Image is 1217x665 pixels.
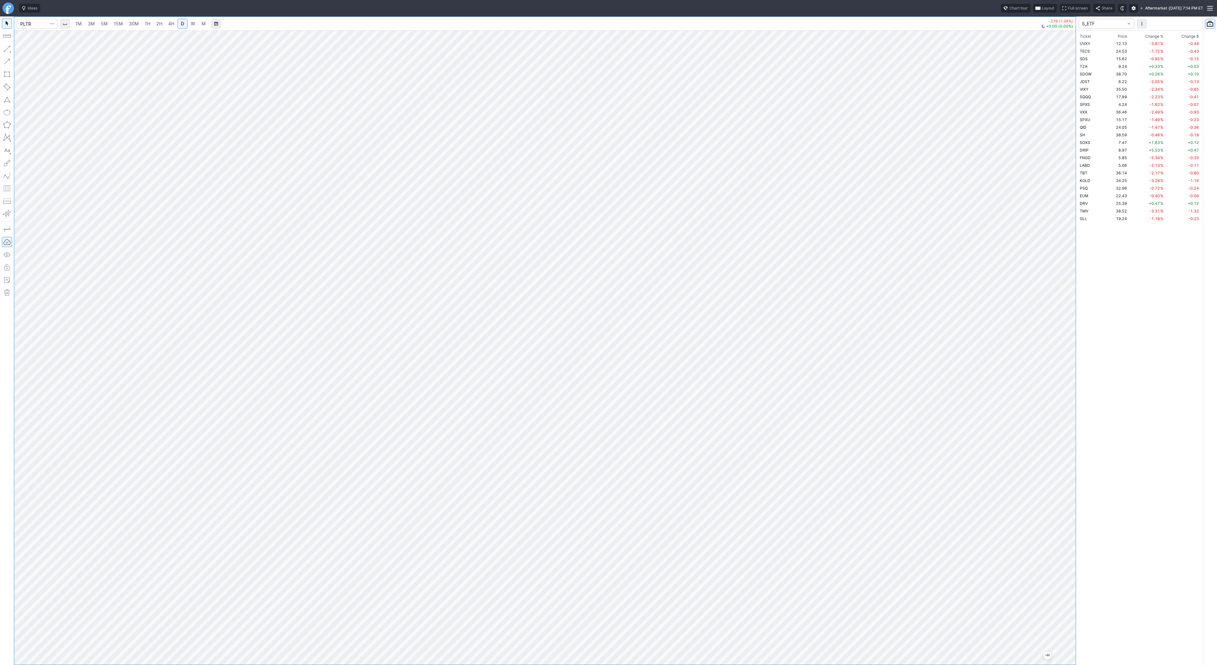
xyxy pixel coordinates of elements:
span: SDOW [1080,72,1092,76]
span: % [1160,41,1163,46]
div: Ticker [1080,33,1091,40]
span: VXX [1080,110,1087,114]
td: 34.25 [1105,177,1128,184]
button: Anchored VWAP [2,209,12,219]
button: Lock drawings [2,262,12,272]
td: 38.70 [1105,70,1128,78]
button: Elliott waves [2,171,12,181]
span: Share [1102,5,1112,11]
span: -2.34 [1149,87,1160,92]
span: -1.18 [1149,216,1160,221]
span: % [1160,148,1163,153]
button: Full screen [1059,4,1091,13]
span: -0.95 [1149,56,1160,61]
button: Arrow [2,56,12,67]
button: Share [1093,4,1115,13]
td: 32.96 [1105,184,1128,192]
span: % [1160,201,1163,206]
span: +5.53 [1149,148,1160,153]
button: Text [2,145,12,155]
span: 2H [156,21,162,26]
span: -0.09 [1188,193,1199,198]
span: -0.13 [1188,79,1199,84]
span: +0.00 (0.00%) [1046,24,1073,28]
button: Ellipse [2,107,12,117]
span: -0.23 [1188,216,1199,221]
span: JDST [1080,79,1090,84]
span: % [1160,110,1163,114]
button: Settings [1129,4,1138,13]
td: 12.13 [1105,40,1128,47]
span: SPXS [1080,102,1090,107]
span: -3.31 [1149,209,1160,213]
span: % [1160,140,1163,145]
td: 7.47 [1105,139,1128,146]
span: -0.36 [1188,125,1199,130]
span: % [1160,72,1163,76]
span: -1.16 [1188,178,1199,183]
span: % [1160,178,1163,183]
button: Mouse [2,18,12,29]
span: Change $ [1182,33,1199,40]
button: Rotated rectangle [2,82,12,92]
span: % [1160,155,1163,160]
button: Line [2,44,12,54]
span: -0.48 [1188,41,1199,46]
span: Change % [1145,33,1163,40]
span: SH [1080,133,1085,137]
span: -0.93 [1188,110,1199,114]
span: +1.63 [1149,140,1160,145]
td: 19.24 [1105,215,1128,222]
span: -1.49 [1149,117,1160,122]
span: 30M [129,21,139,26]
span: DRV [1080,201,1088,206]
span: -0.18 [1188,133,1199,137]
a: Finviz.com [3,3,14,14]
span: % [1160,117,1163,122]
button: Jump to the most recent bar [1043,651,1052,660]
span: 1H [145,21,150,26]
span: EUM [1080,193,1088,198]
button: More [1137,19,1147,29]
span: % [1160,95,1163,99]
td: 5.85 [1105,154,1128,161]
span: QID [1080,125,1086,130]
span: D [181,21,184,26]
span: +0.12 [1188,140,1199,145]
button: Chart tour [1001,4,1031,13]
span: % [1160,209,1163,213]
span: % [1160,49,1163,54]
span: 15M [114,21,123,26]
a: M [198,19,209,29]
span: SQQQ [1080,95,1091,99]
button: portfolio-watchlist-select [1079,19,1134,29]
span: +0.47 [1188,148,1199,153]
span: -0.46 [1149,133,1160,137]
span: % [1160,193,1163,198]
span: UVXY [1080,41,1090,46]
td: 24.05 [1105,123,1128,131]
td: 38.59 [1105,131,1128,139]
span: % [1160,163,1163,168]
span: VIXY [1080,87,1088,92]
span: 5M [101,21,108,26]
button: Drawings Autosave: On [2,237,12,247]
span: W [191,21,195,26]
span: % [1160,56,1163,61]
button: Layout [1033,4,1057,13]
a: 3M [85,19,98,29]
td: 5.06 [1105,161,1128,169]
span: LABD [1080,163,1090,168]
span: % [1160,171,1163,175]
span: TECS [1080,49,1090,54]
span: -0.15 [1188,56,1199,61]
span: [DATE] 7:14 PM ET [1169,5,1203,11]
button: Hide drawings [2,250,12,260]
td: 25.39 [1105,199,1128,207]
span: -0.33 [1188,155,1199,160]
span: -2.17 [1149,171,1160,175]
span: +0.03 [1188,64,1199,69]
div: Price [1118,33,1127,40]
button: Portfolio watchlist [1205,19,1215,29]
span: -1.47 [1149,125,1160,130]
